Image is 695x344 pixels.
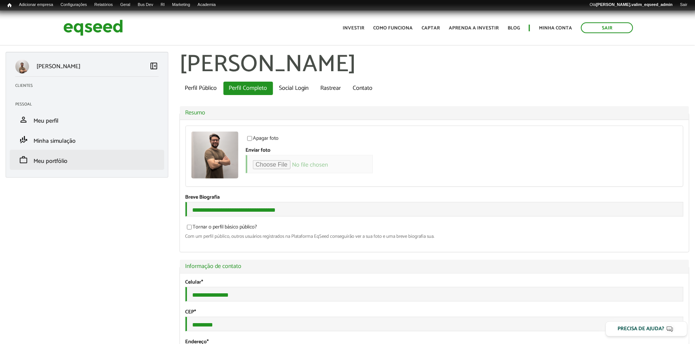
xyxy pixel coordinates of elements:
[15,2,57,8] a: Adicionar empresa
[246,136,279,143] label: Apagar foto
[223,82,273,95] a: Perfil Completo
[185,225,257,232] label: Tornar o perfil básico público?
[183,225,196,230] input: Tornar o perfil básico público?
[180,52,690,78] h1: [PERSON_NAME]
[34,156,67,166] span: Meu portfólio
[117,2,134,8] a: Geral
[422,26,440,31] a: Captar
[191,132,238,179] a: Ver perfil do usuário.
[15,155,159,164] a: workMeu portfólio
[15,115,159,124] a: personMeu perfil
[191,132,238,179] img: Foto de Leonardo Valim
[343,26,364,31] a: Investir
[57,2,91,8] a: Configurações
[19,155,28,164] span: work
[34,136,76,146] span: Minha simulação
[63,18,123,38] img: EqSeed
[185,310,196,315] label: CEP
[246,148,271,153] label: Enviar foto
[15,135,159,144] a: finance_modeMinha simulação
[157,2,168,8] a: RI
[150,61,159,70] span: left_panel_close
[150,61,159,72] a: Colapsar menu
[539,26,572,31] a: Minha conta
[10,150,164,170] li: Meu portfólio
[7,3,12,8] span: Início
[185,110,684,116] a: Resumo
[185,234,684,239] div: Com um perfil público, outros usuários registrados na Plataforma EqSeed conseguirão ver a sua fot...
[185,280,203,285] label: Celular
[676,2,691,8] a: Sair
[508,26,520,31] a: Blog
[134,2,157,8] a: Bus Dev
[180,82,223,95] a: Perfil Público
[274,82,314,95] a: Social Login
[4,2,15,9] a: Início
[373,26,413,31] a: Como funciona
[185,263,684,269] a: Informação de contato
[194,308,196,316] span: Este campo é obrigatório.
[34,116,58,126] span: Meu perfil
[194,2,220,8] a: Academia
[185,195,220,200] label: Breve Biografia
[10,110,164,130] li: Meu perfil
[19,115,28,124] span: person
[347,82,378,95] a: Contato
[19,135,28,144] span: finance_mode
[15,102,164,107] h2: Pessoal
[315,82,347,95] a: Rastrear
[201,278,203,287] span: Este campo é obrigatório.
[586,2,677,8] a: Olá[PERSON_NAME].valim_eqseed_admin
[37,63,80,70] p: [PERSON_NAME]
[581,22,633,33] a: Sair
[449,26,499,31] a: Aprenda a investir
[168,2,194,8] a: Marketing
[91,2,116,8] a: Relatórios
[10,130,164,150] li: Minha simulação
[243,136,257,141] input: Apagar foto
[596,2,673,7] strong: [PERSON_NAME].valim_eqseed_admin
[15,83,164,88] h2: Clientes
